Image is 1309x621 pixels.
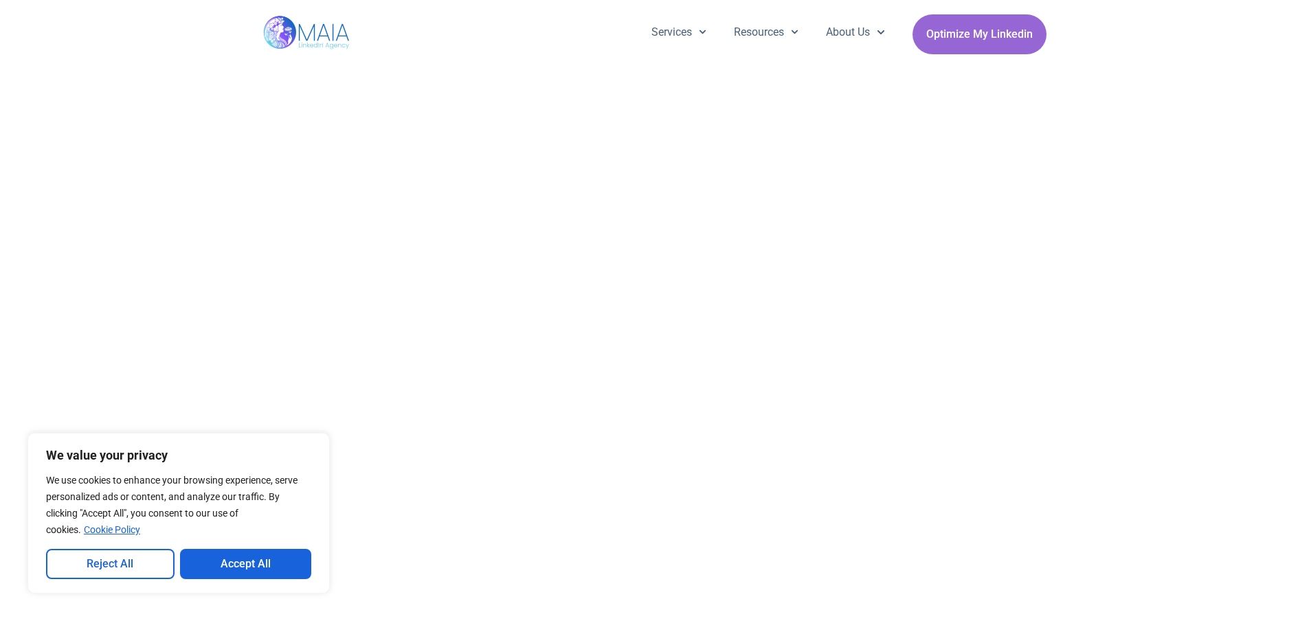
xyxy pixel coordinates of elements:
[638,14,720,50] a: Services
[46,472,311,538] p: We use cookies to enhance your browsing experience, serve personalized ads or content, and analyz...
[812,14,898,50] a: About Us
[720,14,812,50] a: Resources
[638,14,899,50] nav: Menu
[913,14,1047,54] a: Optimize My Linkedin
[180,549,312,579] button: Accept All
[27,433,330,594] div: We value your privacy
[46,549,175,579] button: Reject All
[83,523,141,536] a: Cookie Policy
[46,447,311,464] p: We value your privacy
[926,21,1033,47] span: Optimize My Linkedin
